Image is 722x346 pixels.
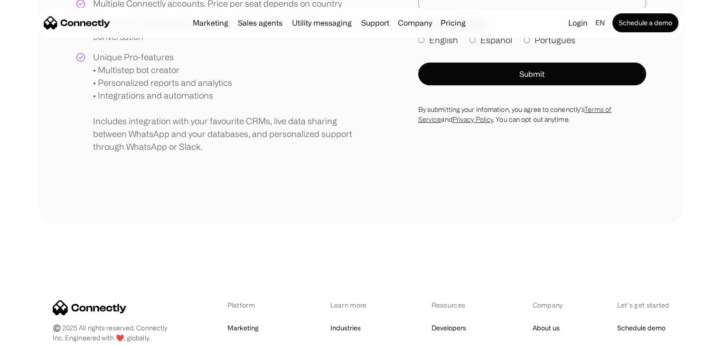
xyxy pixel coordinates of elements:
[532,321,559,335] a: About us
[418,34,458,46] label: English
[398,16,432,29] div: Company
[612,13,678,32] a: Schedule a demo
[44,16,110,30] a: home
[418,104,646,124] div: By submitting your infomation, you agree to conenctly’s and . You can opt out anytime.
[227,300,279,310] div: Platform
[532,300,565,310] div: Company
[469,37,476,43] input: Español
[595,16,605,29] div: en
[418,63,646,85] button: Submit
[288,19,356,27] a: Utility messaging
[395,16,435,29] div: Company
[418,37,424,43] input: English
[9,328,57,343] aside: Language selected: English
[564,16,591,29] a: Login
[189,19,232,27] a: Marketing
[357,19,393,27] a: Support
[617,321,665,335] a: Schedule demo
[330,300,380,310] div: Learn more
[524,37,530,43] input: Português
[418,106,611,123] a: Terms of Service
[431,321,466,335] a: Developers
[227,321,258,335] a: Marketing
[93,51,361,153] div: Unique Pro-features • Multistep bot creator • Personalized reports and analytics • Integrations a...
[431,300,481,310] div: Resources
[330,321,360,335] a: Industries
[452,116,493,123] a: Privacy Policy
[469,34,512,46] label: Español
[234,19,286,27] a: Sales agents
[591,16,610,29] div: en
[617,300,669,310] div: Let’s get started
[437,19,469,27] a: Pricing
[19,329,57,343] ul: Language list
[524,34,575,46] label: Português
